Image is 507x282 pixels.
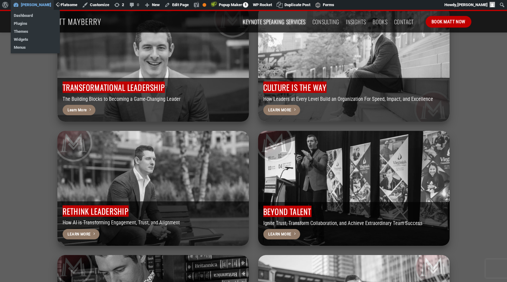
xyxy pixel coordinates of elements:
img: Matt Mayberry [36,11,101,32]
a: Themes [11,28,60,36]
a: Consulting [312,16,339,27]
a: Learn More [263,105,300,115]
a: Learn More [63,229,100,239]
p: Ignite Trust, Transform Collaboration, and Achieve Extraordinary Team Success [263,219,445,228]
a: Menus [11,44,60,51]
span: BEYOND TALENT [263,206,312,217]
span: RETHINK Leadership [63,205,129,217]
a: Widgets [11,36,60,44]
span: Transformational Leadership [63,82,165,93]
p: The Building Blocks to Becoming a Game-Changing Leader [63,95,244,104]
span: Culture is the way [263,82,327,93]
div: OK [203,3,206,7]
span: Learn More [268,107,291,113]
span: Learn More [268,231,291,237]
a: Learn More [263,229,300,239]
span: Learn More [68,107,87,113]
a: Insights [346,16,366,27]
p: How AI is Transforming Engagement, Trust, and Alignment [63,219,244,227]
span: Learn More [68,231,91,237]
a: Dashboard [11,12,60,20]
span: 1 [243,2,248,8]
a: Books [373,16,387,27]
img: Matt Mayberry Keynote Speaker [258,7,450,122]
span: Book Matt Now [432,18,466,25]
a: Plugins [11,20,60,28]
ul: Matt Mayberry [11,26,60,53]
a: Keynote Speaking Services [243,16,305,27]
span: [PERSON_NAME] [457,2,488,7]
a: Contact [394,16,414,27]
a: Learn More [63,105,96,115]
p: How Leaders at Every Level Build an Organization For Speed, Impact, and Excellence [263,95,445,104]
a: Book Matt Now [426,16,471,28]
ul: Matt Mayberry [11,10,60,29]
